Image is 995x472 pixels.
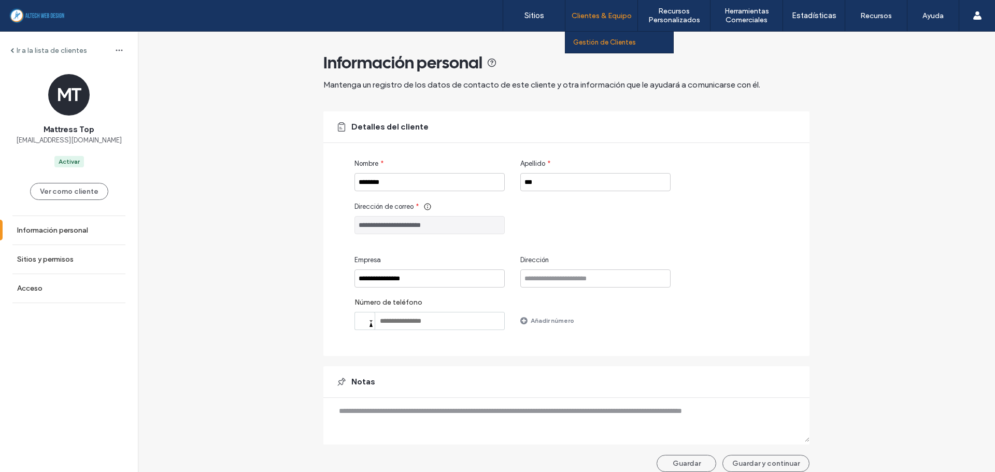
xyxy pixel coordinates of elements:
span: [EMAIL_ADDRESS][DOMAIN_NAME] [16,135,122,146]
span: Mantenga un registro de los datos de contacto de este cliente y otra información que le ayudará a... [323,80,760,90]
input: Nombre [354,173,505,191]
span: Dirección de correo [354,202,414,212]
label: Sitios [524,11,544,20]
span: Dirección [520,255,549,265]
button: Guardar [657,455,716,472]
span: Help [23,7,45,17]
label: Recursos [860,11,892,20]
span: Nombre [354,159,378,169]
span: Empresa [354,255,381,265]
input: Empresa [354,269,505,288]
label: Sitios y permisos [17,255,74,264]
label: Acceso [17,284,42,293]
div: Activar [59,157,80,166]
input: Apellido [520,173,671,191]
button: Ver como cliente [30,183,108,200]
span: Detalles del cliente [351,121,429,133]
label: Número de teléfono [354,298,505,312]
label: Ayuda [922,11,944,20]
span: Información personal [323,52,482,73]
label: Gestión de Clientes [573,38,636,46]
span: Apellido [520,159,545,169]
label: Herramientas Comerciales [710,7,783,24]
input: Dirección de correo [354,216,505,234]
input: Dirección [520,269,671,288]
label: Información personal [17,226,88,235]
label: Clientes & Equipo [572,11,632,20]
span: Mattress Top [44,124,94,135]
label: Recursos Personalizados [638,7,710,24]
label: Ir a la lista de clientes [17,46,87,55]
button: Guardar y continuar [722,455,809,472]
div: MT [48,74,90,116]
a: Gestión de Clientes [573,32,673,53]
span: Notas [351,376,375,388]
label: Estadísticas [792,11,836,20]
label: Añadir número [531,311,574,330]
